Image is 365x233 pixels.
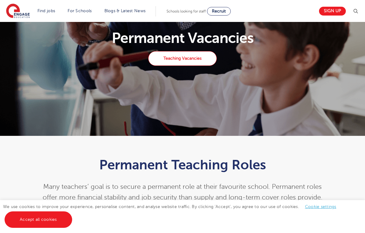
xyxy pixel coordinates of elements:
img: Engage Education [6,4,30,19]
span: Recruit [212,9,226,13]
span: Schools looking for staff [167,9,206,13]
span: We use cookies to improve your experience, personalise content, and analyse website traffic. By c... [3,204,342,222]
a: Sign up [319,7,346,16]
h1: Permanent Vacancies [40,31,326,45]
a: Find jobs [37,9,55,13]
a: Cookie settings [305,204,336,209]
h1: Permanent Teaching Roles [40,157,326,172]
a: Recruit [207,7,231,16]
a: For Schools [68,9,92,13]
a: Accept all cookies [5,211,72,228]
a: Teaching Vacancies [148,51,216,66]
p: Many teachers’ goal is to secure a permanent role at their favourite school. Permanent roles offe... [40,182,326,224]
a: Blogs & Latest News [104,9,146,13]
